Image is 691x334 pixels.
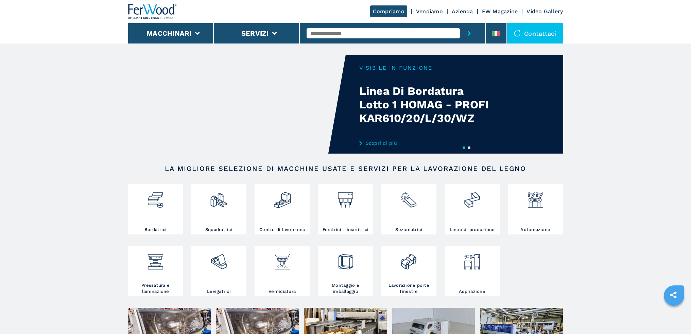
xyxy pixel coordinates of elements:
a: Video Gallery [526,8,563,15]
h2: LA MIGLIORE SELEZIONE DI MACCHINE USATE E SERVIZI PER LA LAVORAZIONE DEL LEGNO [150,164,541,173]
h3: Verniciatura [269,288,296,295]
img: aspirazione_1.png [463,248,481,271]
img: automazione.png [526,186,545,209]
a: Pressatura e laminazione [128,246,183,296]
a: Lavorazione porte finestre [381,246,436,296]
iframe: Chat [662,303,686,329]
button: Servizi [241,29,269,37]
a: Automazione [508,184,563,234]
img: verniciatura_1.png [273,248,291,271]
h3: Montaggio e imballaggio [319,282,371,295]
h3: Lavorazione porte finestre [383,282,435,295]
a: Levigatrici [191,246,246,296]
img: levigatrici_2.png [210,248,228,271]
a: Squadratrici [191,184,246,234]
a: sharethis [665,286,682,303]
button: submit-button [460,23,479,43]
button: 1 [463,146,465,149]
img: linee_di_produzione_2.png [463,186,481,209]
a: Linee di produzione [445,184,500,234]
a: Verniciatura [255,246,310,296]
h3: Squadratrici [205,227,232,233]
a: Azienda [452,8,473,15]
a: Centro di lavoro cnc [255,184,310,234]
button: 2 [468,146,470,149]
img: squadratrici_2.png [210,186,228,209]
a: Bordatrici [128,184,183,234]
a: Aspirazione [445,246,500,296]
a: FW Magazine [482,8,518,15]
a: Vendiamo [416,8,443,15]
div: Contattaci [507,23,563,43]
h3: Sezionatrici [395,227,422,233]
img: Contattaci [514,30,521,37]
img: foratrici_inseritrici_2.png [336,186,355,209]
h3: Levigatrici [207,288,231,295]
img: centro_di_lavoro_cnc_2.png [273,186,291,209]
h3: Automazione [520,227,550,233]
h3: Centro di lavoro cnc [259,227,305,233]
h3: Linee di produzione [450,227,495,233]
h3: Aspirazione [459,288,485,295]
h3: Pressatura e laminazione [130,282,182,295]
a: Foratrici - inseritrici [318,184,373,234]
h3: Bordatrici [144,227,167,233]
img: sezionatrici_2.png [400,186,418,209]
h3: Foratrici - inseritrici [323,227,369,233]
img: Ferwood [128,4,177,19]
img: montaggio_imballaggio_2.png [336,248,355,271]
img: pressa-strettoia.png [146,248,165,271]
img: bordatrici_1.png [146,186,165,209]
img: lavorazione_porte_finestre_2.png [400,248,418,271]
a: Montaggio e imballaggio [318,246,373,296]
a: Scopri di più [359,140,493,146]
a: Compriamo [370,5,407,17]
a: Sezionatrici [381,184,436,234]
video: Your browser does not support the video tag. [128,55,346,154]
button: Macchinari [146,29,192,37]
